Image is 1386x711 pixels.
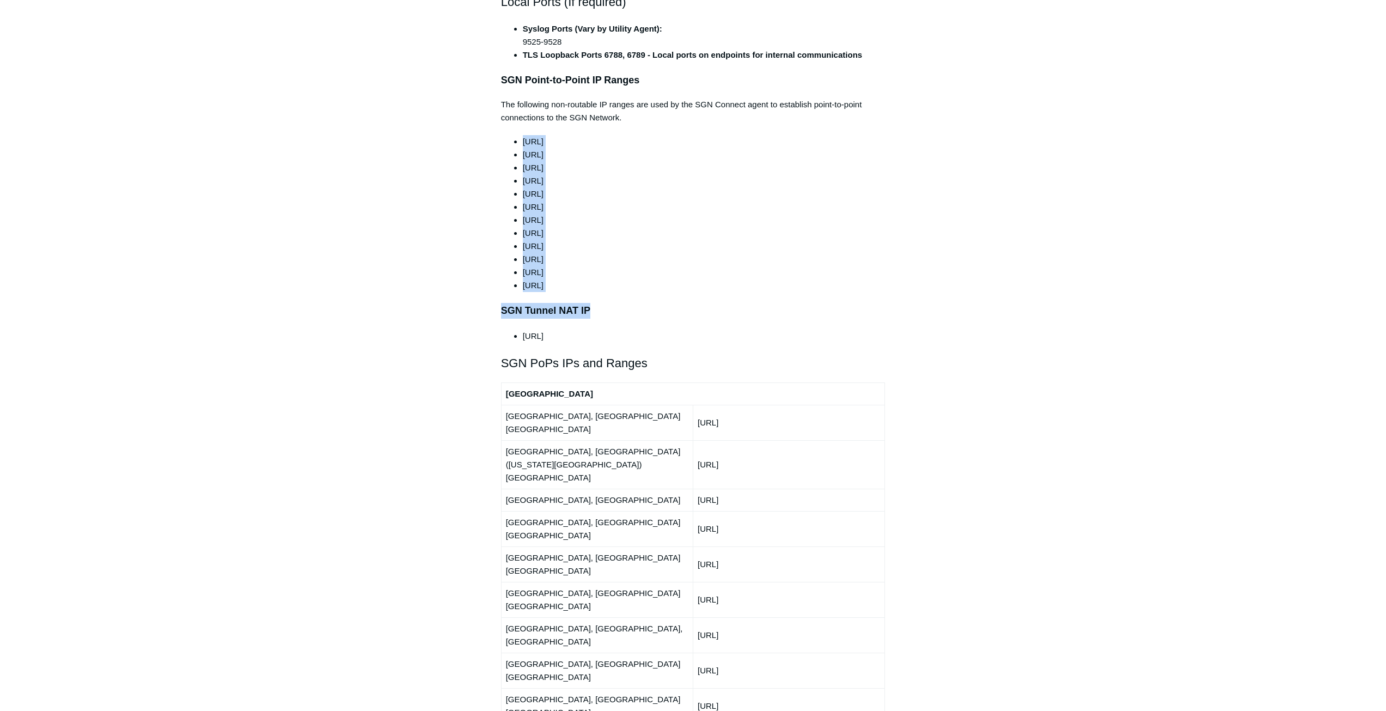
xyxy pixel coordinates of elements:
[523,215,544,224] span: [URL]
[501,617,693,653] td: [GEOGRAPHIC_DATA], [GEOGRAPHIC_DATA], [GEOGRAPHIC_DATA]
[523,148,886,161] li: [URL]
[501,354,886,373] h2: SGN PoPs IPs and Ranges
[501,72,886,88] h3: SGN Point-to-Point IP Ranges
[523,24,662,33] strong: Syslog Ports (Vary by Utility Agent):
[523,22,886,48] li: 9525-9528
[523,174,886,187] li: [URL]
[501,440,693,489] td: [GEOGRAPHIC_DATA], [GEOGRAPHIC_DATA] ([US_STATE][GEOGRAPHIC_DATA]) [GEOGRAPHIC_DATA]
[693,511,884,546] td: [URL]
[693,546,884,582] td: [URL]
[523,330,886,343] li: [URL]
[506,389,593,398] strong: [GEOGRAPHIC_DATA]
[523,50,862,59] strong: TLS Loopback Ports 6788, 6789 - Local ports on endpoints for internal communications
[693,653,884,688] td: [URL]
[523,137,544,146] span: [URL]
[523,200,886,214] li: [URL]
[523,254,544,264] span: [URL]
[501,303,886,319] h3: SGN Tunnel NAT IP
[523,228,544,238] span: [URL]
[693,405,884,440] td: [URL]
[523,241,544,251] span: [URL]
[523,268,544,277] span: [URL]
[501,511,693,546] td: [GEOGRAPHIC_DATA], [GEOGRAPHIC_DATA] [GEOGRAPHIC_DATA]
[501,582,693,617] td: [GEOGRAPHIC_DATA], [GEOGRAPHIC_DATA] [GEOGRAPHIC_DATA]
[523,161,886,174] li: [URL]
[693,617,884,653] td: [URL]
[523,279,886,292] li: [URL]
[501,546,693,582] td: [GEOGRAPHIC_DATA], [GEOGRAPHIC_DATA] [GEOGRAPHIC_DATA]
[523,187,886,200] li: [URL]
[501,98,886,124] p: The following non-routable IP ranges are used by the SGN Connect agent to establish point-to-poin...
[693,582,884,617] td: [URL]
[501,653,693,688] td: [GEOGRAPHIC_DATA], [GEOGRAPHIC_DATA] [GEOGRAPHIC_DATA]
[693,440,884,489] td: [URL]
[501,405,693,440] td: [GEOGRAPHIC_DATA], [GEOGRAPHIC_DATA] [GEOGRAPHIC_DATA]
[501,489,693,511] td: [GEOGRAPHIC_DATA], [GEOGRAPHIC_DATA]
[693,489,884,511] td: [URL]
